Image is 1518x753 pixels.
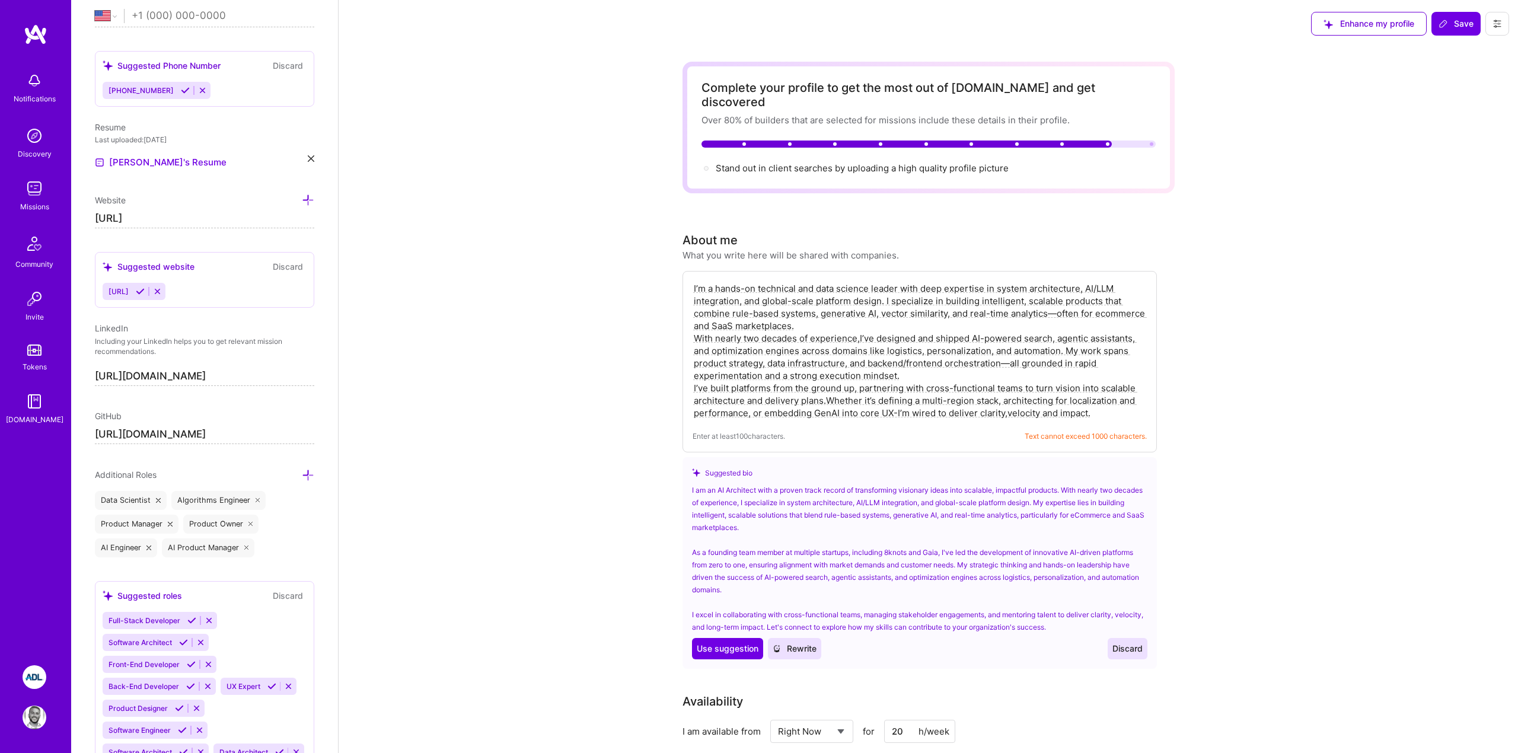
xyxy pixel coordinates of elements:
i: Reject [192,704,201,713]
div: Stand out in client searches by uploading a high quality profile picture [716,162,1009,174]
div: I am an AI Architect with a proven track record of transforming visionary ideas into scalable, im... [692,484,1147,633]
div: AI Product Manager [162,538,255,557]
i: icon Close [256,498,260,503]
i: icon Close [248,522,253,527]
img: ADL: Technology Modernization Sprint 1 [23,665,46,689]
i: Accept [178,726,187,735]
img: bell [23,69,46,92]
div: Algorithms Engineer [171,491,266,510]
i: icon SuggestedTeams [103,60,113,71]
i: Accept [187,616,196,625]
span: Resume [95,122,126,132]
i: Accept [136,287,145,296]
span: Discard [1112,643,1143,655]
i: icon Close [146,545,151,550]
span: Save [1439,18,1474,30]
input: http://... [95,209,314,228]
span: Enhance my profile [1324,18,1414,30]
div: Complete your profile to get the most out of [DOMAIN_NAME] and get discovered [701,81,1156,109]
i: Accept [175,704,184,713]
div: Suggested roles [103,589,182,602]
button: Discard [269,589,307,602]
div: About me [683,231,738,249]
a: [PERSON_NAME]'s Resume [95,155,227,170]
img: guide book [23,390,46,413]
i: Accept [179,638,188,647]
div: Notifications [14,92,56,105]
span: Front-End Developer [109,660,180,669]
div: What you write here will be shared with companies. [683,249,899,261]
i: Reject [205,616,213,625]
span: Rewrite [773,643,817,655]
i: Accept [267,682,276,691]
span: Software Architect [109,638,172,647]
img: tokens [27,344,42,356]
div: Tokens [23,360,47,373]
div: Over 80% of builders that are selected for missions include these details in their profile. [701,114,1156,126]
span: GitHub [95,411,122,421]
img: discovery [23,124,46,148]
i: Reject [284,682,293,691]
span: Additional Roles [95,470,157,480]
span: Full-Stack Developer [109,616,180,625]
i: icon SuggestedTeams [103,591,113,601]
span: Product Designer [109,704,168,713]
i: Reject [204,660,213,669]
i: Reject [195,726,204,735]
div: Suggested bio [692,467,1147,479]
i: icon SuggestedTeams [103,262,113,272]
div: Invite [25,311,44,323]
button: Enhance my profile [1311,12,1427,36]
i: Reject [198,86,207,95]
span: [URL] [109,287,129,296]
div: Availability [683,693,743,710]
span: Software Engineer [109,726,171,735]
div: Suggested Phone Number [103,59,221,72]
img: teamwork [23,177,46,200]
i: Reject [153,287,162,296]
div: Last uploaded: [DATE] [95,133,314,146]
div: Product Manager [95,515,178,534]
i: Reject [203,682,212,691]
button: Discard [269,59,307,72]
button: Save [1431,12,1481,36]
img: User Avatar [23,706,46,729]
div: h/week [919,725,949,738]
a: User Avatar [20,706,49,729]
i: icon Close [244,545,249,550]
i: Accept [181,86,190,95]
img: Resume [95,158,104,167]
p: Including your LinkedIn helps you to get relevant mission recommendations. [95,337,314,357]
div: Discovery [18,148,52,160]
div: Suggested website [103,260,194,273]
span: Website [95,195,126,205]
button: Discard [269,260,307,273]
i: icon SuggestedTeams [1324,20,1333,29]
span: Use suggestion [697,643,758,655]
div: Missions [20,200,49,213]
div: Product Owner [183,515,259,534]
button: Rewrite [768,638,821,659]
div: [DOMAIN_NAME] [6,413,63,426]
div: AI Engineer [95,538,157,557]
i: icon CrystalBall [773,644,781,653]
span: LinkedIn [95,323,128,333]
span: for [863,725,875,738]
i: Accept [186,682,195,691]
button: Use suggestion [692,638,763,659]
textarea: I’m a hands-on technical and data science leader with deep expertise in system architecture, AI/L... [693,281,1147,420]
img: logo [24,24,47,45]
span: Back-End Developer [109,682,179,691]
i: Reject [196,638,205,647]
button: Discard [1108,638,1147,659]
img: Community [20,229,49,258]
i: Accept [187,660,196,669]
i: icon Close [308,155,314,162]
a: ADL: Technology Modernization Sprint 1 [20,665,49,689]
span: [PHONE_NUMBER] [109,86,174,95]
img: Invite [23,287,46,311]
div: Community [15,258,53,270]
i: icon SuggestedTeams [692,468,700,477]
i: icon Close [156,498,161,503]
i: icon Close [168,522,173,527]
